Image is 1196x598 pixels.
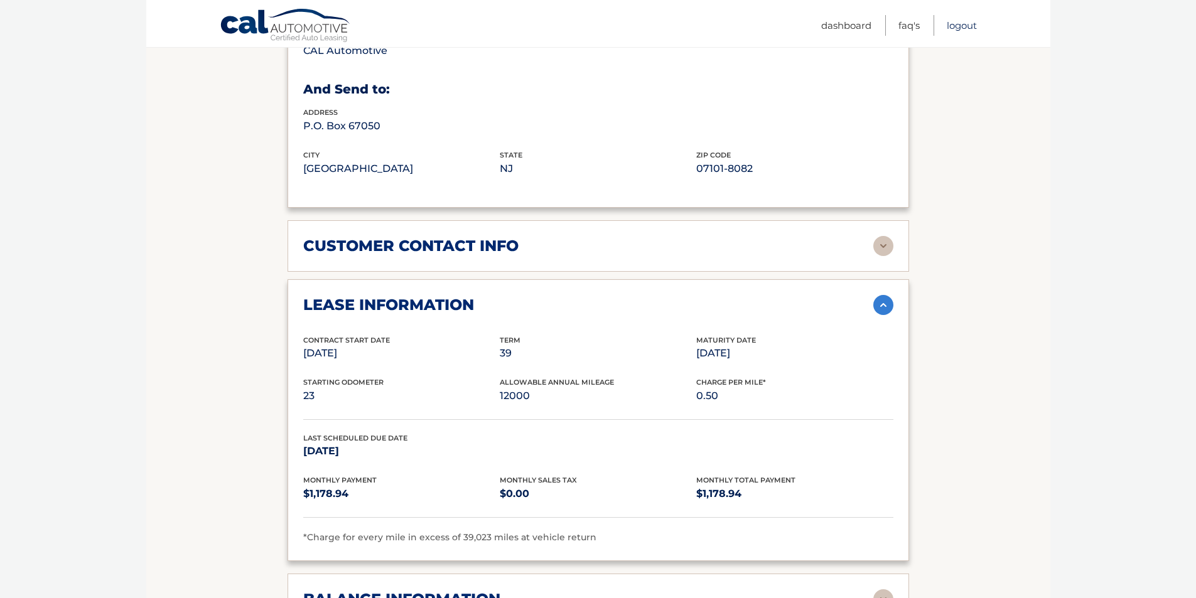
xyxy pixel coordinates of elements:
p: $1,178.94 [303,485,500,503]
span: Charge Per Mile* [696,378,766,387]
span: state [500,151,522,159]
p: [DATE] [303,442,500,460]
p: [GEOGRAPHIC_DATA] [303,160,500,178]
p: 39 [500,344,696,362]
span: Monthly Payment [303,476,377,484]
span: *Charge for every mile in excess of 39,023 miles at vehicle return [303,531,596,543]
p: $0.00 [500,485,696,503]
span: Contract Start Date [303,336,390,344]
p: [DATE] [303,344,500,362]
span: Allowable Annual Mileage [500,378,614,387]
span: Last Scheduled Due Date [303,434,407,442]
span: address [303,108,338,117]
h2: customer contact info [303,237,519,255]
p: 23 [303,387,500,405]
p: $1,178.94 [696,485,893,503]
span: zip code [696,151,731,159]
p: P.O. Box 67050 [303,117,500,135]
img: accordion-rest.svg [873,236,893,256]
span: Maturity Date [696,336,756,344]
img: accordion-active.svg [873,295,893,315]
p: [DATE] [696,344,893,362]
span: Monthly Total Payment [696,476,795,484]
p: NJ [500,160,696,178]
span: Starting Odometer [303,378,384,387]
p: 07101-8082 [696,160,893,178]
span: city [303,151,320,159]
a: FAQ's [898,15,920,36]
p: CAL Automotive [303,42,500,60]
h2: lease information [303,296,474,314]
span: Monthly Sales Tax [500,476,577,484]
p: 0.50 [696,387,893,405]
p: 12000 [500,387,696,405]
span: Term [500,336,520,344]
a: Dashboard [821,15,871,36]
a: Cal Automotive [220,8,352,45]
h3: And Send to: [303,82,893,97]
a: Logout [947,15,977,36]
